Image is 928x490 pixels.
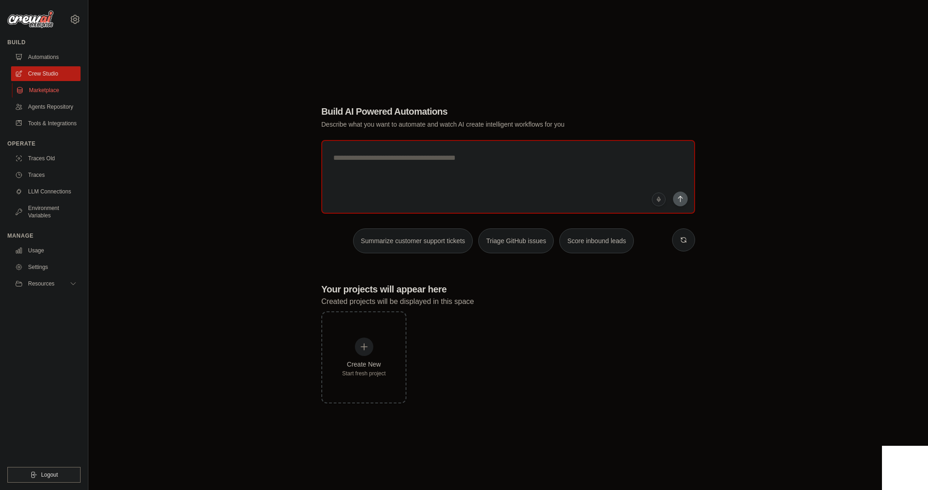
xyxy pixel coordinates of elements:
[11,276,81,291] button: Resources
[11,260,81,274] a: Settings
[7,39,81,46] div: Build
[11,99,81,114] a: Agents Repository
[672,228,695,251] button: Get new suggestions
[11,116,81,131] a: Tools & Integrations
[321,296,695,308] p: Created projects will be displayed in this space
[478,228,554,253] button: Triage GitHub issues
[12,83,81,98] a: Marketplace
[11,151,81,166] a: Traces Old
[11,66,81,81] a: Crew Studio
[7,140,81,147] div: Operate
[321,105,631,118] h1: Build AI Powered Automations
[11,243,81,258] a: Usage
[342,370,386,377] div: Start fresh project
[882,446,928,490] iframe: Chat Widget
[7,467,81,483] button: Logout
[11,184,81,199] a: LLM Connections
[11,201,81,223] a: Environment Variables
[353,228,473,253] button: Summarize customer support tickets
[11,50,81,64] a: Automations
[321,120,631,129] p: Describe what you want to automate and watch AI create intelligent workflows for you
[7,232,81,239] div: Manage
[11,168,81,182] a: Traces
[7,11,53,28] img: Logo
[41,471,58,478] span: Logout
[28,280,54,287] span: Resources
[652,192,666,206] button: Click to speak your automation idea
[342,360,386,369] div: Create New
[559,228,634,253] button: Score inbound leads
[321,283,695,296] h3: Your projects will appear here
